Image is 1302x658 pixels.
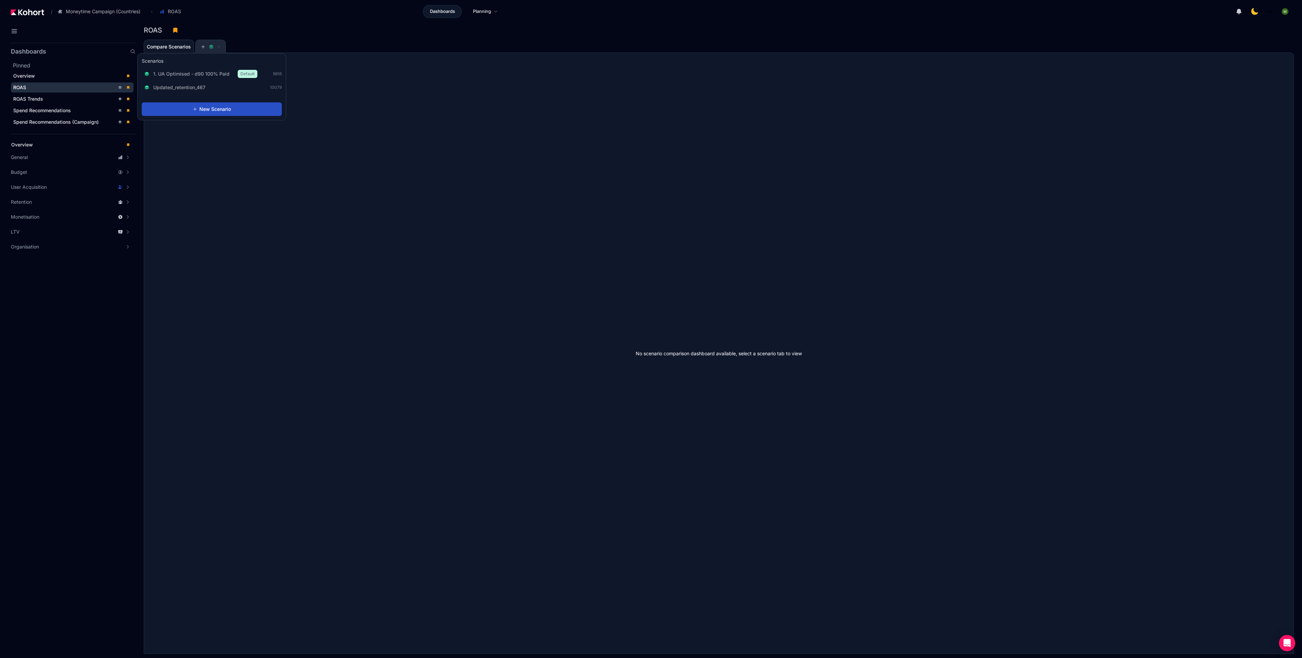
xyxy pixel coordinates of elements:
h3: ROAS [144,27,166,34]
a: Spend Recommendations [11,105,134,116]
a: Spend Recommendations (Campaign) [11,117,134,127]
span: Updated_retention_467 [153,84,205,91]
span: LTV [11,228,20,235]
h2: Dashboards [11,48,46,55]
span: Spend Recommendations (Campaign) [13,119,99,125]
div: Open Intercom Messenger [1279,635,1295,651]
span: User Acquisition [11,184,47,191]
div: No scenario comparison dashboard available, select a scenario tab to view [144,53,1294,654]
span: Organisation [11,243,39,250]
a: Overview [9,140,134,150]
span: General [11,154,28,161]
button: ROAS [156,6,188,17]
span: ROAS [168,8,181,15]
button: Moneytime Campaign (Countries) [54,6,147,17]
button: New Scenario [142,102,282,116]
a: Planning [466,5,505,18]
span: › [150,9,154,14]
a: Dashboards [423,5,462,18]
span: 10079 [270,85,282,90]
span: Overview [13,73,35,79]
span: Overview [11,142,33,147]
span: 1. UA Optimised - d90 100% Paid [153,71,230,77]
a: ROAS [11,82,134,93]
h2: Pinned [13,61,136,69]
span: Retention [11,199,32,205]
button: Updated_retention_467 [142,82,212,93]
span: 9816 [273,71,282,77]
span: Spend Recommendations [13,107,71,113]
span: New Scenario [199,106,231,113]
img: logo_MoneyTimeLogo_1_20250619094856634230.png [1267,8,1274,15]
h3: Scenarios [142,58,163,66]
span: Planning [473,8,491,15]
img: Kohort logo [11,9,44,15]
a: Overview [11,71,134,81]
span: Moneytime Campaign (Countries) [66,8,140,15]
a: ROAS Trends [11,94,134,104]
span: ROAS Trends [13,96,43,102]
span: ROAS [13,84,26,90]
span: / [45,8,53,15]
span: Compare Scenarios [147,44,191,49]
span: Default [238,70,257,78]
button: 1. UA Optimised - d90 100% PaidDefault [142,68,260,80]
span: Dashboards [430,8,455,15]
span: Monetisation [11,214,39,220]
span: Budget [11,169,27,176]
